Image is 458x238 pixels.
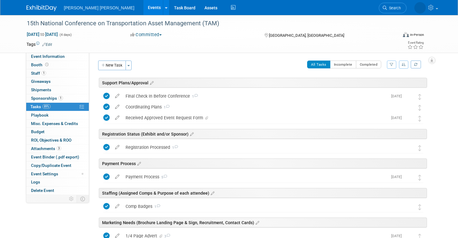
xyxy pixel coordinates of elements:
span: [GEOGRAPHIC_DATA], [GEOGRAPHIC_DATA] [269,33,344,38]
img: Kelly Graber [414,2,426,14]
a: Edit [42,42,52,47]
a: Attachments3 [26,145,89,153]
span: 1 [152,205,160,209]
span: Event Settings [31,171,58,176]
img: Kelly Graber [405,104,413,111]
a: Copy/Duplicate Event [26,161,89,170]
span: Delete Event [31,188,54,193]
div: Registration Processed [123,142,393,152]
a: Edit sections [148,80,154,86]
span: [DATE] [391,234,405,238]
span: Attachments [31,146,61,151]
button: Committed [128,32,164,38]
div: Comp Badges [123,201,393,211]
div: Event Rating [407,41,424,44]
span: 1 [58,96,63,100]
a: Giveaways [26,77,89,86]
span: Search [387,6,401,10]
a: Event Settings [26,170,89,178]
span: 1 [170,146,178,150]
div: Support Plans/Approval [99,78,427,88]
a: Misc. Expenses & Credits [26,120,89,128]
span: 5 [159,175,167,179]
div: In-Person [410,33,424,37]
img: Format-Inperson.png [403,32,409,37]
div: 15th National Conference on Transportation Asset Management (TAM) [25,18,390,29]
a: Booth [26,61,89,69]
img: Kelly Graber [405,93,413,101]
a: edit [112,174,123,180]
a: Edit sections [136,160,141,166]
span: 1 [162,105,170,109]
img: Kelly Graber [405,114,413,122]
a: Edit sections [188,131,194,137]
a: Edit sections [254,219,259,225]
span: 89% [42,104,51,109]
div: Payment Process [123,172,388,182]
a: Edit sections [209,190,214,196]
i: Move task [418,175,421,180]
a: Staff1 [26,69,89,77]
td: Toggle Event Tabs [77,195,89,203]
div: Payment Process [99,158,427,168]
span: [DATE] [DATE] [26,32,58,37]
span: Budget [31,129,45,134]
div: Final Check In Before Conference [123,91,388,101]
span: Modified Layout [82,173,83,175]
span: Giveaways [31,79,51,84]
span: Sponsorships [31,96,63,101]
a: edit [112,93,123,99]
a: Tasks89% [26,103,89,111]
img: Kelly Graber [405,144,413,152]
a: Search [379,3,407,13]
button: All Tasks [307,61,330,68]
span: ROI, Objectives & ROO [31,138,71,142]
a: edit [112,204,123,209]
span: Event Binder (.pdf export) [31,155,79,159]
div: Event Format [365,31,424,40]
i: Move task [418,116,421,121]
img: Kelly Graber [405,174,413,181]
span: [DATE] [391,116,405,120]
span: Booth [31,62,50,67]
img: ExhibitDay [26,5,57,11]
a: Logs [26,178,89,186]
div: Received Approved Event Request Form [123,113,388,123]
span: 3 [57,146,61,151]
a: Sponsorships1 [26,94,89,102]
span: Logs [31,180,40,184]
span: [DATE] [391,94,405,98]
a: ROI, Objectives & ROO [26,136,89,144]
span: Shipments [31,87,51,92]
span: [PERSON_NAME] [PERSON_NAME] [64,5,134,10]
img: Kelly Graber [405,203,413,211]
div: Registration Status (Exhibit and/or Sponsor) [99,129,427,139]
span: Event Information [31,54,65,59]
button: Incomplete [330,61,356,68]
a: edit [112,104,123,110]
span: Playbook [31,113,48,117]
a: Budget [26,128,89,136]
span: Copy/Duplicate Event [31,163,71,168]
div: Staffing (Assigned Comps & Purpose of each attendee) [99,188,427,198]
td: Tags [26,41,52,47]
span: Misc. Expenses & Credits [31,121,78,126]
span: Staff [31,71,46,76]
div: Marketing Needs (Brochure Landing Page & Sign, Recruitment, Contact Cards) [99,218,427,227]
a: Event Binder (.pdf export) [26,153,89,161]
button: New Task [98,61,126,70]
span: Booth not reserved yet [44,62,50,67]
a: Delete Event [26,186,89,195]
a: edit [112,145,123,150]
i: Move task [418,204,421,210]
a: Playbook [26,111,89,119]
button: Completed [356,61,382,68]
span: (4 days) [59,33,72,37]
a: Event Information [26,52,89,61]
a: edit [112,115,123,121]
span: Tasks [30,104,51,109]
a: Refresh [411,61,421,68]
span: to [39,32,45,37]
span: 1 [42,71,46,75]
i: Move task [418,105,421,111]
